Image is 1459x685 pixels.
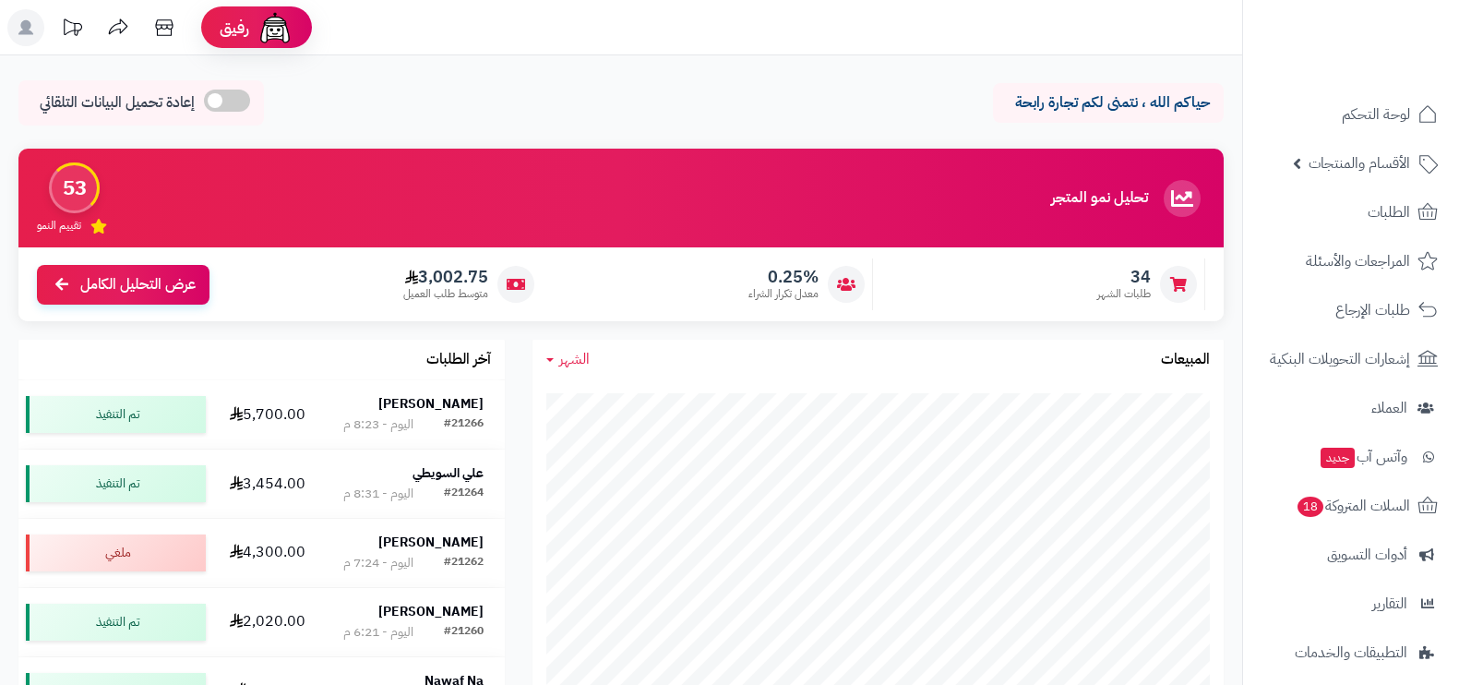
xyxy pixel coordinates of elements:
span: الأقسام والمنتجات [1309,150,1410,176]
h3: آخر الطلبات [426,352,491,368]
a: المراجعات والأسئلة [1254,239,1448,283]
span: أدوات التسويق [1327,542,1407,568]
td: 4,300.00 [213,519,322,587]
a: السلات المتروكة18 [1254,484,1448,528]
span: 34 [1097,267,1151,287]
span: متوسط طلب العميل [403,286,488,302]
a: وآتس آبجديد [1254,435,1448,479]
span: العملاء [1371,395,1407,421]
a: التطبيقات والخدمات [1254,631,1448,675]
span: 0.25% [748,267,819,287]
a: الطلبات [1254,190,1448,234]
td: 5,700.00 [213,380,322,449]
strong: [PERSON_NAME] [378,602,484,621]
span: إشعارات التحويلات البنكية [1270,346,1410,372]
a: طلبات الإرجاع [1254,288,1448,332]
a: تحديثات المنصة [49,9,95,51]
span: لوحة التحكم [1342,102,1410,127]
span: وآتس آب [1319,444,1407,470]
div: تم التنفيذ [26,465,206,502]
span: 3,002.75 [403,267,488,287]
a: لوحة التحكم [1254,92,1448,137]
a: عرض التحليل الكامل [37,265,209,305]
span: الشهر [559,348,590,370]
span: التقارير [1372,591,1407,617]
strong: علي السويطي [413,463,484,483]
strong: [PERSON_NAME] [378,533,484,552]
span: إعادة تحميل البيانات التلقائي [40,92,195,114]
div: اليوم - 7:24 م [343,554,413,572]
a: إشعارات التحويلات البنكية [1254,337,1448,381]
span: التطبيقات والخدمات [1295,640,1407,666]
span: رفيق [220,17,249,39]
a: العملاء [1254,386,1448,430]
strong: [PERSON_NAME] [378,394,484,414]
span: السلات المتروكة [1296,493,1410,519]
h3: تحليل نمو المتجر [1051,190,1148,207]
div: #21260 [444,623,484,642]
div: ملغي [26,535,206,571]
span: الطلبات [1368,199,1410,225]
span: طلبات الإرجاع [1335,297,1410,323]
span: تقييم النمو [37,218,81,234]
img: ai-face.png [257,9,293,46]
span: المراجعات والأسئلة [1306,248,1410,274]
div: #21264 [444,485,484,503]
span: جديد [1321,448,1355,468]
span: عرض التحليل الكامل [80,274,196,295]
div: اليوم - 8:31 م [343,485,413,503]
td: 3,454.00 [213,450,322,518]
div: اليوم - 6:21 م [343,623,413,642]
p: حياكم الله ، نتمنى لكم تجارة رابحة [1007,92,1210,114]
a: الشهر [546,349,590,370]
span: معدل تكرار الشراء [748,286,819,302]
a: أدوات التسويق [1254,533,1448,577]
td: 2,020.00 [213,588,322,656]
div: #21266 [444,415,484,434]
a: التقارير [1254,582,1448,626]
span: طلبات الشهر [1097,286,1151,302]
div: #21262 [444,554,484,572]
div: اليوم - 8:23 م [343,415,413,434]
div: تم التنفيذ [26,396,206,433]
div: تم التنفيذ [26,604,206,641]
h3: المبيعات [1161,352,1210,368]
span: 18 [1298,497,1323,517]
